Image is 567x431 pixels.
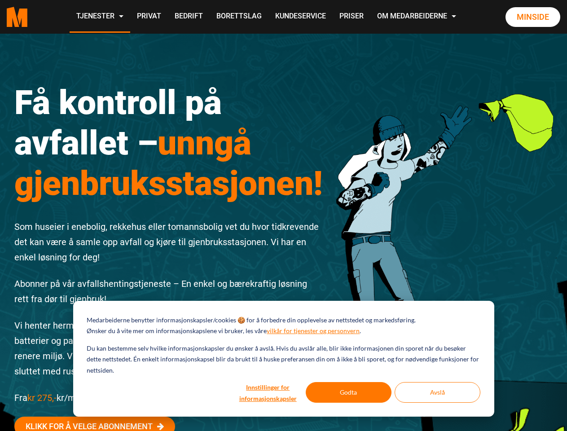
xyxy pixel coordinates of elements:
p: Ønsker du å vite mer om informasjonskapslene vi bruker, les våre . [87,325,361,337]
img: 201222 Rydde Karakter 3 1 [336,62,553,301]
a: Minside [505,7,560,27]
a: vilkår for tjenester og personvern [267,325,360,337]
div: Cookie banner [73,301,494,417]
p: Som huseier i enebolig, rekkehus eller tomannsbolig vet du hvor tidkrevende det kan være å samle ... [14,219,323,265]
a: Bedrift [168,1,210,33]
button: Innstillinger for informasjonskapsler [233,382,303,403]
span: kr 275,- [27,392,57,403]
a: Privat [130,1,168,33]
a: Tjenester [70,1,130,33]
button: Godta [306,382,391,403]
h1: Få kontroll på avfallet – [14,82,323,203]
span: unngå gjenbruksstasjonen! [14,123,323,203]
a: Borettslag [210,1,268,33]
p: Fra kr/mnd (inkl mva) [14,390,323,405]
p: Vi henter hermetikk, glassemballasje, tekstiler, sko, småelektronikk, lyspærer, batterier og pant... [14,318,323,379]
button: Avslå [395,382,480,403]
a: Kundeservice [268,1,333,33]
a: Om Medarbeiderne [370,1,463,33]
p: Abonner på vår avfallshentingstjeneste – En enkel og bærekraftig løsning rett fra dør til gjenbruk! [14,276,323,307]
p: Medarbeiderne benytter informasjonskapsler/cookies 🍪 for å forbedre din opplevelse av nettstedet ... [87,315,416,326]
p: Du kan bestemme selv hvilke informasjonskapsler du ønsker å avslå. Hvis du avslår alle, blir ikke... [87,343,480,376]
a: Priser [333,1,370,33]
